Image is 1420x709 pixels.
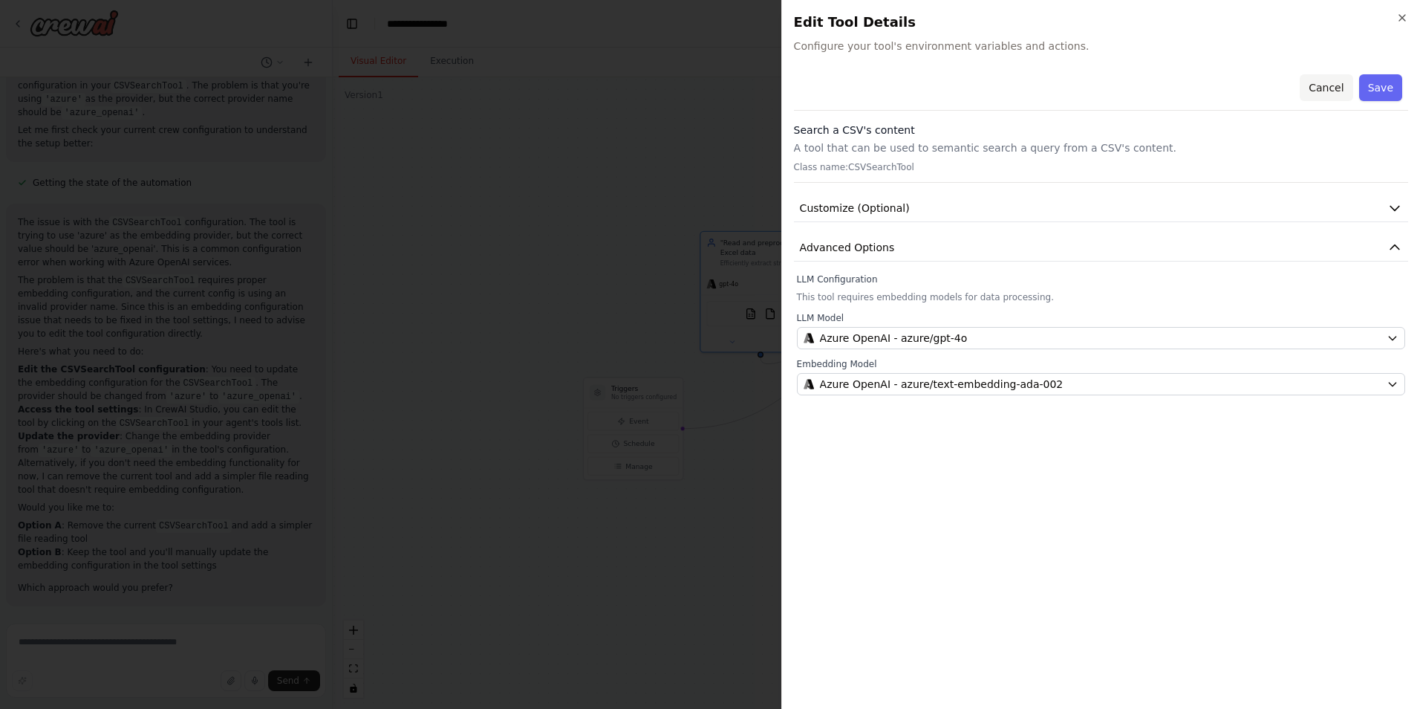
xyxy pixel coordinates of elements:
p: A tool that can be used to semantic search a query from a CSV's content. [794,140,1408,155]
label: LLM Configuration [797,273,1405,285]
button: Customize (Optional) [794,195,1408,222]
span: Azure OpenAI - azure/text-embedding-ada-002 [820,377,1064,392]
span: Azure OpenAI - azure/gpt-4o [820,331,968,346]
button: Cancel [1300,74,1352,101]
label: Embedding Model [797,358,1405,370]
h3: Search a CSV's content [794,123,1408,137]
button: Advanced Options [794,234,1408,262]
button: Save [1359,74,1402,101]
span: Configure your tool's environment variables and actions. [794,39,1408,54]
p: This tool requires embedding models for data processing. [797,291,1405,303]
label: LLM Model [797,312,1405,324]
h2: Edit Tool Details [794,12,1408,33]
button: Azure OpenAI - azure/gpt-4o [797,327,1405,349]
p: Class name: CSVSearchTool [794,161,1408,173]
button: Azure OpenAI - azure/text-embedding-ada-002 [797,373,1405,395]
span: Advanced Options [800,240,895,255]
span: Customize (Optional) [800,201,910,216]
